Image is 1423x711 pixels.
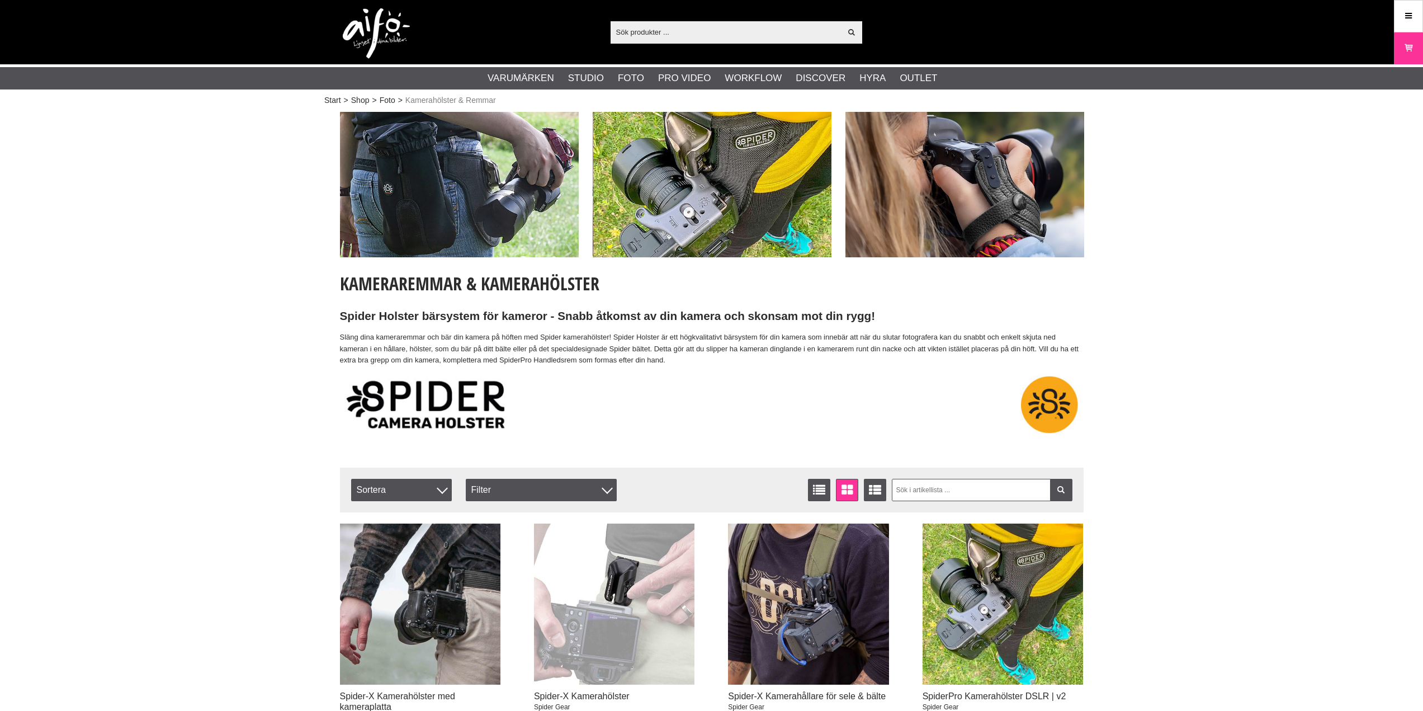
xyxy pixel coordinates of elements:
[923,524,1084,685] img: SpiderPro Kamerahölster DSLR | v2
[796,71,845,86] a: Discover
[351,95,370,106] a: Shop
[618,71,644,86] a: Foto
[380,95,395,106] a: Foto
[845,112,1084,257] img: Annons:003 ban-spider-holster-003.jpg
[864,479,886,501] a: Utökad listvisning
[351,479,452,501] span: Sortera
[728,691,886,701] a: Spider-X Kamerahållare för sele & bälte
[405,95,496,106] span: Kamerahölster & Remmar
[728,703,764,711] span: Spider Gear
[340,524,501,685] img: Spider-X Kamerahölster med kameraplatta
[340,308,1084,324] h2: Spider Holster bärsystem för kameror - Snabb åtkomst av din kamera och skonsam mot din rygg!
[859,71,886,86] a: Hyra
[466,479,617,501] div: Filter
[344,95,348,106] span: >
[725,71,782,86] a: Workflow
[593,112,831,257] img: Annons:002 ban-spider-holster-002.jpg
[923,691,1066,701] a: SpiderPro Kamerahölster DSLR | v2
[923,703,959,711] span: Spider Gear
[343,8,410,59] img: logo.png
[728,524,889,685] img: Spider-X Kamerahållare för sele & bälte
[658,71,711,86] a: Pro Video
[340,374,1084,436] img: SpiderPro Camera Holster and Camera Hand Strap
[340,332,1084,366] p: Släng dina kameraremmar och bär din kamera på höften med Spider kamerahölster! Spider Holster är ...
[1050,479,1072,501] a: Filtrera
[340,271,1084,296] h1: Kameraremmar & Kamerahölster
[488,71,554,86] a: Varumärken
[836,479,858,501] a: Fönstervisning
[534,524,695,685] img: Spider-X Kamerahölster
[611,23,841,40] input: Sök produkter ...
[900,71,937,86] a: Outlet
[892,479,1072,501] input: Sök i artikellista ...
[340,112,579,257] img: Annons:001 ban-spider-holster-001.jpg
[324,95,341,106] a: Start
[534,691,630,701] a: Spider-X Kamerahölster
[568,71,604,86] a: Studio
[398,95,403,106] span: >
[808,479,830,501] a: Listvisning
[534,703,570,711] span: Spider Gear
[372,95,376,106] span: >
